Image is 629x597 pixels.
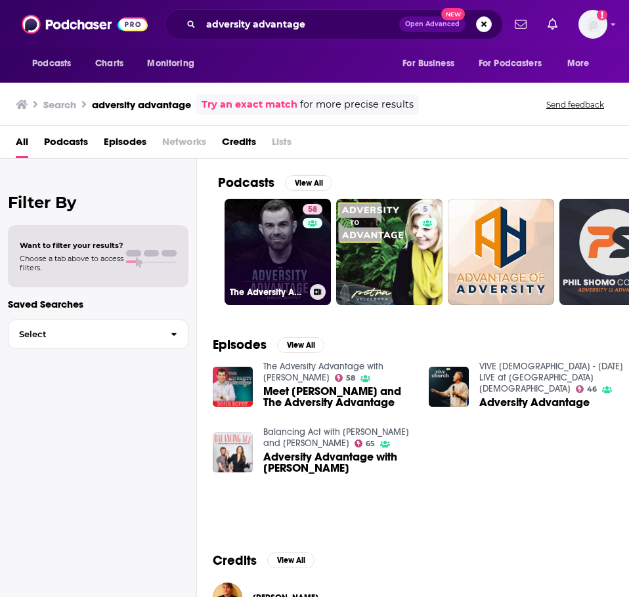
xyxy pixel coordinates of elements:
h2: Filter By [8,193,188,212]
span: Charts [95,54,123,73]
h3: adversity advantage [92,98,191,111]
button: open menu [393,51,471,76]
button: open menu [138,51,211,76]
h2: Podcasts [218,175,274,191]
img: Meet Doug Bopst and The Adversity Advantage [213,367,253,407]
img: Adversity Advantage with Doug Bopst [213,432,253,472]
span: Monitoring [147,54,194,73]
span: 58 [346,375,355,381]
span: Want to filter your results? [20,241,123,250]
button: View All [277,337,324,353]
a: PodcastsView All [218,175,332,191]
img: Podchaser - Follow, Share and Rate Podcasts [22,12,148,37]
a: Episodes [104,131,146,158]
span: Logged in as GregKubie [578,10,607,39]
button: Open AdvancedNew [399,16,466,32]
span: 5 [423,203,427,216]
button: open menu [558,51,606,76]
a: EpisodesView All [213,337,324,353]
span: 65 [366,441,375,447]
span: Choose a tab above to access filters. [20,254,123,272]
a: 58The Adversity Advantage with [PERSON_NAME] [225,199,331,305]
a: Credits [222,131,256,158]
h3: The Adversity Advantage with [PERSON_NAME] [230,287,305,298]
span: New [441,8,465,20]
a: Show notifications dropdown [542,13,563,35]
a: 65 [355,440,376,447]
a: Try an exact match [202,97,297,112]
span: for more precise results [300,97,414,112]
button: open menu [470,51,561,76]
p: Saved Searches [8,298,188,310]
div: Search podcasts, credits, & more... [165,9,503,39]
a: 58 [303,204,322,215]
svg: Add a profile image [597,10,607,20]
a: Balancing Act with Kristen Doute and Luke Broderick [263,426,409,449]
span: Networks [162,131,206,158]
span: 58 [308,203,317,216]
a: Podcasts [44,131,88,158]
a: 5 [418,204,433,215]
span: Meet [PERSON_NAME] and The Adversity Advantage [263,386,413,408]
a: 58 [335,374,356,382]
span: For Podcasters [479,54,542,73]
input: Search podcasts, credits, & more... [201,14,399,35]
a: CreditsView All [213,552,314,569]
a: Show notifications dropdown [510,13,532,35]
span: Open Advanced [405,21,460,28]
span: Podcasts [32,54,71,73]
button: open menu [23,51,88,76]
button: View All [285,175,332,191]
a: Charts [87,51,131,76]
h2: Credits [213,552,257,569]
span: Select [9,330,160,339]
a: Adversity Advantage with Doug Bopst [263,451,413,474]
span: Adversity Advantage with [PERSON_NAME] [263,451,413,474]
a: 5 [336,199,443,305]
span: More [567,54,590,73]
h2: Episodes [213,337,267,353]
span: Lists [272,131,292,158]
button: View All [267,552,314,568]
a: Meet Doug Bopst and The Adversity Advantage [263,386,413,408]
button: Show profile menu [578,10,607,39]
img: Adversity Advantage [429,367,469,407]
a: Adversity Advantage [479,397,590,408]
a: All [16,131,28,158]
a: The Adversity Advantage with Doug Bopst [263,361,383,383]
img: User Profile [578,10,607,39]
a: 46 [576,385,597,393]
span: 46 [587,386,597,392]
a: VIVE Church - Sunday LIVE at VIVE Church [479,361,623,394]
button: Select [8,319,188,349]
h3: Search [43,98,76,111]
span: For Business [402,54,454,73]
button: Send feedback [542,99,608,110]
